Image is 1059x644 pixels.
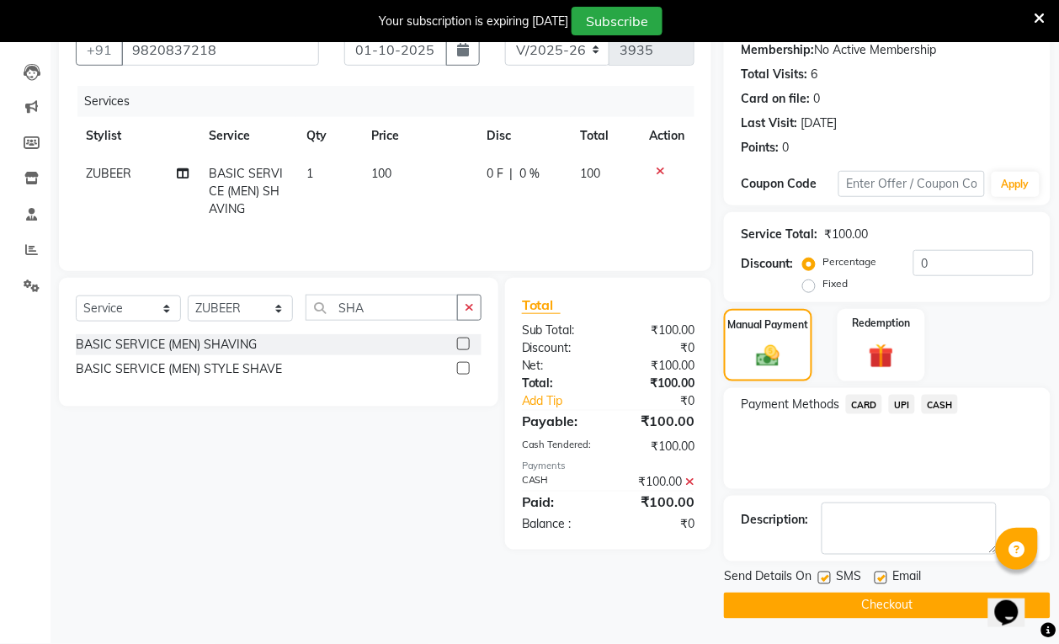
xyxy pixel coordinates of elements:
[379,13,568,30] div: Your subscription is expiring [DATE]
[741,511,808,529] div: Description:
[522,296,561,314] span: Total
[509,438,609,455] div: Cash Tendered:
[609,492,708,512] div: ₹100.00
[741,396,839,413] span: Payment Methods
[509,473,609,491] div: CASH
[306,166,313,181] span: 1
[520,165,540,183] span: 0 %
[811,66,817,83] div: 6
[813,90,820,108] div: 0
[836,568,861,589] span: SMS
[199,117,296,155] th: Service
[609,473,708,491] div: ₹100.00
[988,577,1042,627] iframe: chat widget
[609,515,708,533] div: ₹0
[581,166,601,181] span: 100
[724,568,812,589] span: Send Details On
[852,316,910,331] label: Redemption
[487,165,503,183] span: 0 F
[741,41,814,59] div: Membership:
[728,317,809,333] label: Manual Payment
[522,459,694,473] div: Payments
[922,395,958,414] span: CASH
[741,175,838,193] div: Coupon Code
[838,171,985,197] input: Enter Offer / Coupon Code
[741,139,779,157] div: Points:
[824,226,868,243] div: ₹100.00
[639,117,694,155] th: Action
[509,492,609,512] div: Paid:
[822,254,876,269] label: Percentage
[724,593,1051,619] button: Checkout
[625,392,707,410] div: ₹0
[822,276,848,291] label: Fixed
[76,117,199,155] th: Stylist
[361,117,476,155] th: Price
[371,166,391,181] span: 100
[77,86,707,117] div: Services
[741,255,793,273] div: Discount:
[209,166,283,216] span: BASIC SERVICE (MEN) SHAVING
[609,357,708,375] div: ₹100.00
[509,375,609,392] div: Total:
[741,41,1034,59] div: No Active Membership
[86,166,131,181] span: ZUBEER
[509,357,609,375] div: Net:
[741,114,797,132] div: Last Visit:
[782,139,789,157] div: 0
[801,114,837,132] div: [DATE]
[846,395,882,414] span: CARD
[76,336,257,354] div: BASIC SERVICE (MEN) SHAVING
[509,411,609,431] div: Payable:
[572,7,663,35] button: Subscribe
[509,339,609,357] div: Discount:
[609,339,708,357] div: ₹0
[741,90,810,108] div: Card on file:
[861,341,902,372] img: _gift.svg
[296,117,361,155] th: Qty
[741,226,817,243] div: Service Total:
[509,322,609,339] div: Sub Total:
[992,172,1040,197] button: Apply
[121,34,319,66] input: Search by Name/Mobile/Email/Code
[76,360,282,378] div: BASIC SERVICE (MEN) STYLE SHAVE
[476,117,571,155] th: Disc
[609,438,708,455] div: ₹100.00
[609,375,708,392] div: ₹100.00
[749,343,787,370] img: _cash.svg
[892,568,921,589] span: Email
[571,117,639,155] th: Total
[609,322,708,339] div: ₹100.00
[889,395,915,414] span: UPI
[510,165,514,183] span: |
[509,515,609,533] div: Balance :
[509,392,625,410] a: Add Tip
[741,66,807,83] div: Total Visits:
[76,34,123,66] button: +91
[609,411,708,431] div: ₹100.00
[306,295,458,321] input: Search or Scan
